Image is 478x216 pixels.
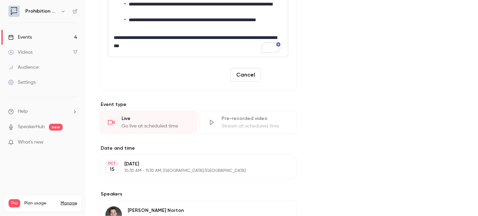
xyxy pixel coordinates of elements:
[61,201,77,206] a: Manage
[222,123,289,130] div: Stream at scheduled time
[99,111,197,134] div: LiveGo live at scheduled time
[8,34,32,41] div: Events
[25,8,58,15] h6: Prohibition PR
[264,68,288,82] button: Save
[122,115,188,122] div: Live
[124,168,261,174] p: 10:30 AM - 11:30 AM, [GEOGRAPHIC_DATA]/[GEOGRAPHIC_DATA]
[24,201,56,206] span: Plan usage
[99,101,297,108] p: Event type
[230,68,261,82] button: Cancel
[8,49,33,56] div: Videos
[18,123,45,131] a: SpeakerHub
[8,108,77,115] li: help-dropdown-opener
[122,123,188,130] div: Go live at scheduled time
[9,199,20,207] span: Pro
[99,191,297,198] label: Speakers
[9,6,20,17] img: Prohibition PR
[222,115,289,122] div: Pre-recorded video
[8,64,39,71] div: Audience
[49,124,63,131] span: new
[110,166,114,173] p: 15
[8,79,36,86] div: Settings
[18,108,28,115] span: Help
[124,161,261,167] p: [DATE]
[99,145,297,152] label: Date and time
[200,111,297,134] div: Pre-recorded videoStream at scheduled time
[18,139,43,146] span: What's new
[106,161,118,166] div: OCT
[128,207,252,214] p: [PERSON_NAME] Norton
